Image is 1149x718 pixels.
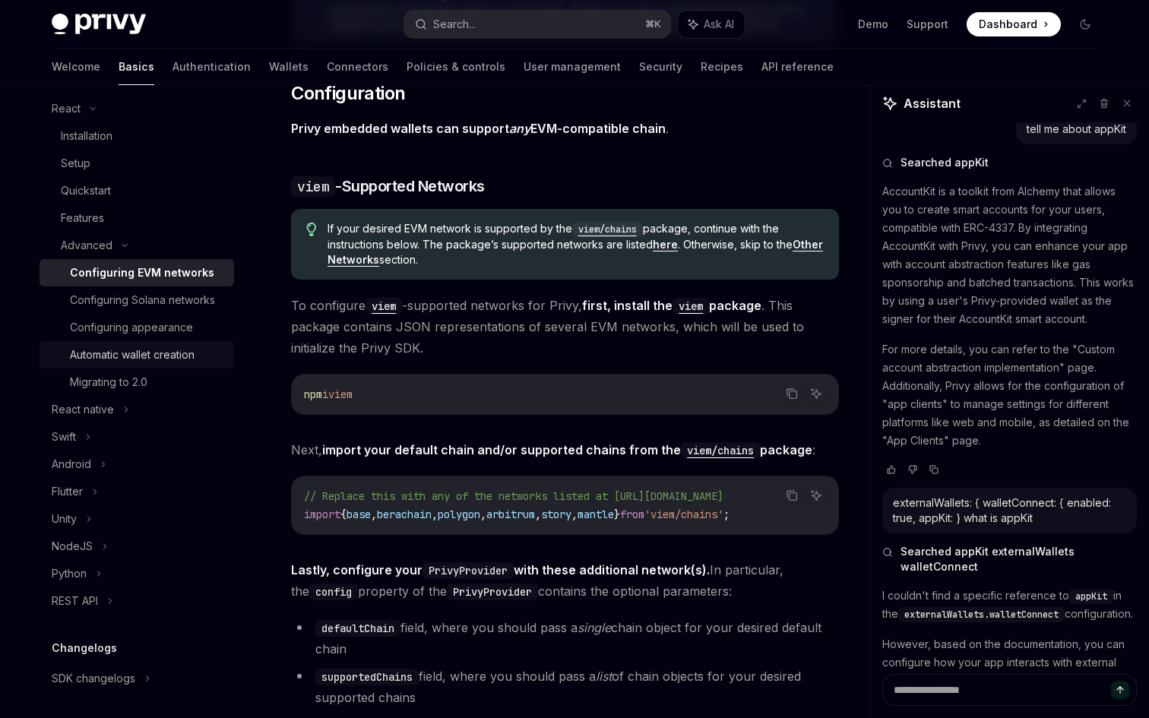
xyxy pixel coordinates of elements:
span: mantle [578,508,614,521]
p: I couldn't find a specific reference to in the configuration. [882,587,1137,623]
span: ⌘ K [645,18,661,30]
div: Setup [61,154,90,172]
span: , [571,508,578,521]
span: from [620,508,644,521]
a: Configuring appearance [40,314,234,341]
div: externalWallets: { walletConnect: { enabled: true, appKit: } what is appKit [893,495,1126,526]
span: To configure -supported networks for Privy, . This package contains JSON representations of sever... [291,295,839,359]
code: viem/chains [681,442,760,459]
li: field, where you should pass a of chain objects for your desired supported chains [291,666,839,708]
strong: Lastly, configure your with these additional network(s). [291,562,710,577]
div: Migrating to 2.0 [70,373,147,391]
a: Security [639,49,682,85]
a: Dashboard [967,12,1061,36]
div: tell me about appKit [1027,122,1126,137]
code: config [309,584,358,600]
h5: Changelogs [52,639,117,657]
span: berachain [377,508,432,521]
span: , [535,508,541,521]
div: Quickstart [61,182,111,200]
a: Basics [119,49,154,85]
span: If your desired EVM network is supported by the package, continue with the instructions below. Th... [328,221,824,267]
span: Searched appKit [901,155,989,170]
span: { [340,508,347,521]
div: REST API [52,592,98,610]
span: Searched appKit externalWallets walletConnect [901,544,1137,574]
span: . [291,118,839,139]
button: Ask AI [806,486,826,505]
span: appKit [1075,590,1107,603]
span: 'viem/chains' [644,508,723,521]
span: i [322,387,328,401]
a: Automatic wallet creation [40,341,234,368]
button: Copy the contents from the code block [782,486,802,505]
button: Ask AI [678,11,745,38]
div: NodeJS [52,537,93,555]
span: , [371,508,377,521]
code: viem [366,298,402,315]
code: supportedChains [315,669,419,685]
svg: Tip [306,223,317,236]
span: , [432,508,438,521]
span: viem [328,387,353,401]
a: API reference [761,49,834,85]
a: User management [524,49,621,85]
a: Migrating to 2.0 [40,368,234,396]
code: defaultChain [315,620,400,637]
a: Authentication [173,49,251,85]
div: Python [52,565,87,583]
span: Next, : [291,439,839,460]
a: Setup [40,150,234,177]
button: Search...⌘K [404,11,670,38]
button: Searched appKit [882,155,1137,170]
p: For more details, you can refer to the "Custom account abstraction implementation" page. Addition... [882,340,1137,450]
div: SDK changelogs [52,669,135,688]
div: Search... [433,15,476,33]
div: Automatic wallet creation [70,346,195,364]
span: In particular, the property of the contains the optional parameters: [291,559,839,602]
span: Assistant [904,94,961,112]
em: list [596,669,612,684]
a: Connectors [327,49,388,85]
button: Ask AI [806,384,826,403]
span: polygon [438,508,480,521]
code: viem [291,176,335,197]
div: Configuring EVM networks [70,264,214,282]
div: React native [52,400,114,419]
button: Searched appKit externalWallets walletConnect [882,544,1137,574]
span: npm [304,387,322,401]
strong: import your default chain and/or supported chains from the package [322,442,812,457]
span: Configuration [291,81,405,106]
img: dark logo [52,14,146,35]
a: Welcome [52,49,100,85]
span: , [480,508,486,521]
div: Installation [61,127,112,145]
span: story [541,508,571,521]
code: PrivyProvider [423,562,514,579]
p: AccountKit is a toolkit from Alchemy that allows you to create smart accounts for your users, com... [882,182,1137,328]
a: Configuring Solana networks [40,286,234,314]
a: Installation [40,122,234,150]
div: Android [52,455,91,473]
div: Advanced [61,236,112,255]
a: Wallets [269,49,309,85]
button: Send message [1111,681,1129,699]
span: ; [723,508,730,521]
span: Ask AI [704,17,734,32]
div: Unity [52,510,77,528]
a: Policies & controls [407,49,505,85]
button: Copy the contents from the code block [782,384,802,403]
span: -Supported Networks [291,176,485,197]
div: Configuring Solana networks [70,291,215,309]
em: single [578,620,611,635]
strong: first, install the package [582,298,761,313]
code: viem/chains [572,222,643,237]
span: } [614,508,620,521]
li: field, where you should pass a chain object for your desired default chain [291,617,839,659]
span: import [304,508,340,521]
span: arbitrum [486,508,535,521]
a: Support [907,17,948,32]
button: Toggle dark mode [1073,12,1097,36]
a: Configuring EVM networks [40,259,234,286]
div: Flutter [52,482,83,501]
